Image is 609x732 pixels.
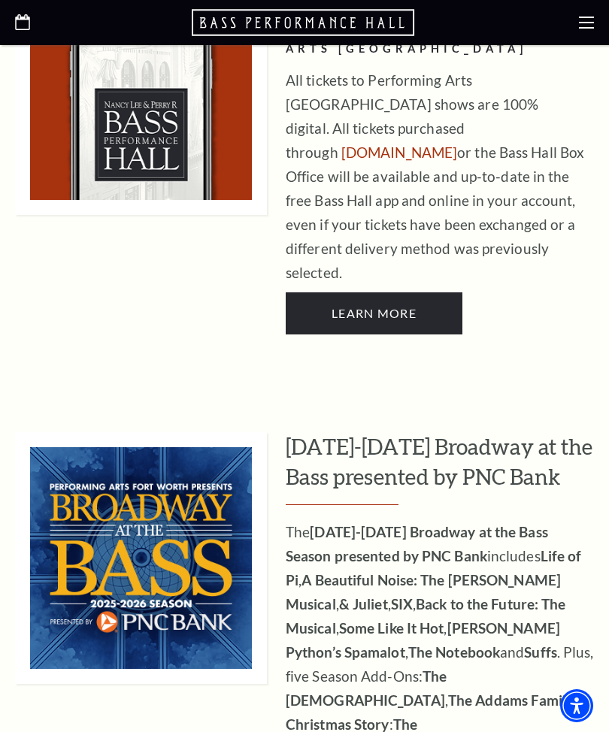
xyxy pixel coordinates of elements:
[341,144,457,161] a: [DOMAIN_NAME]
[332,306,417,320] span: Learn More
[286,144,584,281] span: or the Bass Hall Box Office will be available and up-to-date in the free Bass Hall app and online...
[192,8,417,38] a: Open this option
[524,643,557,661] strong: Suffs
[286,595,565,637] strong: Back to the Future: The Musical
[286,68,594,285] p: All tickets to Performing Arts [GEOGRAPHIC_DATA] shows are 100% digital. All tickets purchased th...
[286,432,594,505] h3: [DATE]-[DATE] Broadway at the Bass presented by PNC Bank
[15,14,30,32] a: Open this option
[286,292,462,334] a: Learn More PRESENTED BY PERFORMING ARTS FORT WORTH
[391,595,413,613] strong: SIX
[560,689,593,722] div: Accessibility Menu
[286,523,548,564] strong: [DATE]-[DATE] Broadway at the Bass Season
[15,432,267,684] img: 2025-2026 Broadway at the Bass presented by PNC Bank
[408,643,500,661] strong: The Notebook
[335,547,487,564] strong: presented by PNC Bank
[339,619,444,637] strong: Some Like It Hot
[286,571,561,613] strong: A Beautiful Noise: The [PERSON_NAME] Musical
[339,595,388,613] strong: & Juliet
[448,691,574,709] strong: The Addams Family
